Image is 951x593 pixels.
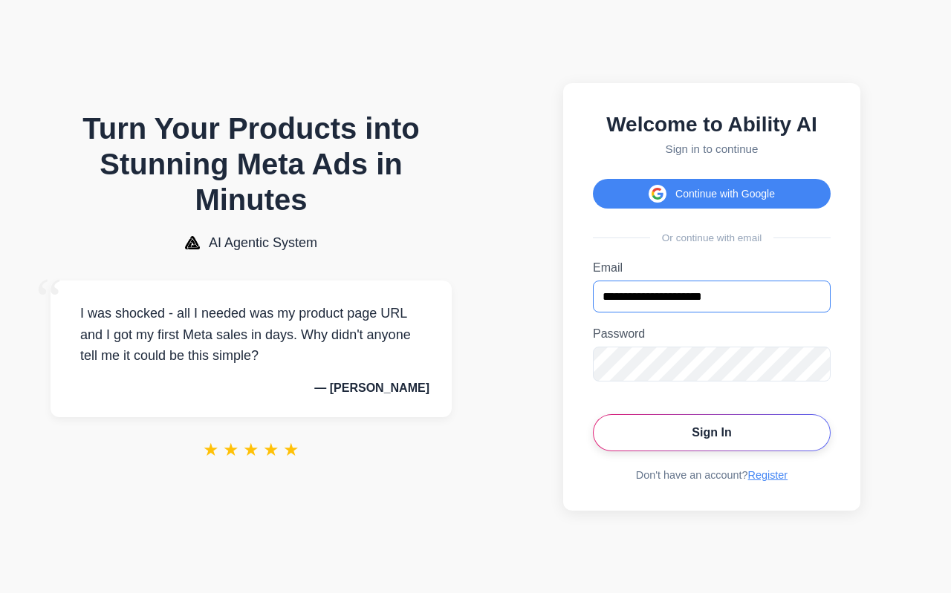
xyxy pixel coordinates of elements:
[243,439,259,460] span: ★
[73,381,429,395] p: — [PERSON_NAME]
[36,266,62,333] span: “
[203,439,219,460] span: ★
[263,439,279,460] span: ★
[593,327,831,341] label: Password
[223,439,239,460] span: ★
[51,111,452,217] h1: Turn Your Products into Stunning Meta Ads in Minutes
[593,142,831,155] p: Sign in to continue
[185,236,200,249] img: AI Agentic System Logo
[283,439,299,460] span: ★
[593,113,831,137] h2: Welcome to Ability AI
[593,179,831,209] button: Continue with Google
[209,235,317,251] span: AI Agentic System
[73,303,429,367] p: I was shocked - all I needed was my product page URL and I got my first Meta sales in days. Why d...
[593,232,831,243] div: Or continue with email
[593,469,831,481] div: Don't have an account?
[593,414,831,451] button: Sign In
[748,469,788,481] a: Register
[593,261,831,275] label: Email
